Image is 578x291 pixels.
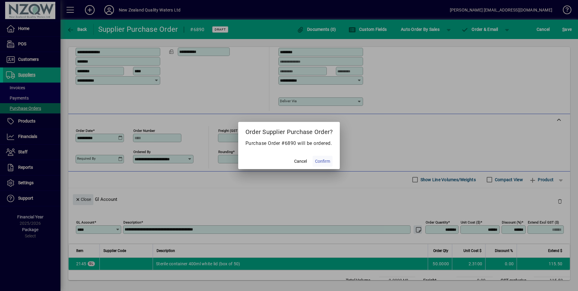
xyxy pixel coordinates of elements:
span: Confirm [315,158,330,165]
button: Confirm [313,156,333,167]
span: Cancel [294,158,307,165]
h2: Order Supplier Purchase Order? [238,122,340,139]
p: Purchase Order #6890 will be ordered. [245,140,333,147]
button: Cancel [291,156,310,167]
